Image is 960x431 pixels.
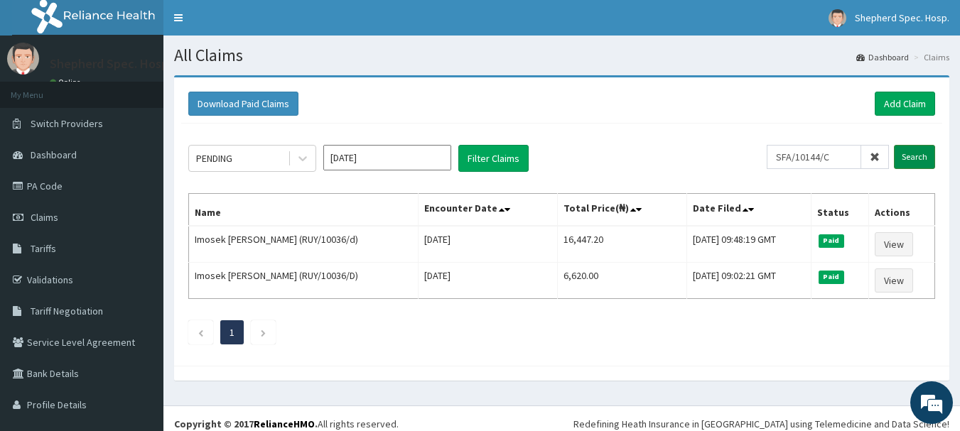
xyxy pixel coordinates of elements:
[254,418,315,430] a: RelianceHMO
[31,242,56,255] span: Tariffs
[31,117,103,130] span: Switch Providers
[819,271,844,283] span: Paid
[189,226,419,263] td: Imosek [PERSON_NAME] (RUY/10036/d)
[323,145,451,170] input: Select Month and Year
[686,263,811,299] td: [DATE] 09:02:21 GMT
[875,268,913,293] a: View
[31,211,58,224] span: Claims
[189,263,419,299] td: Imosek [PERSON_NAME] (RUY/10036/D)
[230,326,234,339] a: Page 1 is your current page
[7,43,39,75] img: User Image
[829,9,846,27] img: User Image
[196,151,232,165] div: PENDING
[855,11,949,24] span: Shepherd Spec. Hosp.
[869,194,935,227] th: Actions
[875,92,935,116] a: Add Claim
[260,326,266,339] a: Next page
[558,226,687,263] td: 16,447.20
[558,263,687,299] td: 6,620.00
[573,417,949,431] div: Redefining Heath Insurance in [GEOGRAPHIC_DATA] using Telemedicine and Data Science!
[856,51,909,63] a: Dashboard
[875,232,913,256] a: View
[686,194,811,227] th: Date Filed
[418,226,557,263] td: [DATE]
[910,51,949,63] li: Claims
[31,305,103,317] span: Tariff Negotiation
[174,46,949,65] h1: All Claims
[819,234,844,247] span: Paid
[188,92,298,116] button: Download Paid Claims
[198,326,204,339] a: Previous page
[233,7,267,41] div: Minimize live chat window
[418,263,557,299] td: [DATE]
[686,226,811,263] td: [DATE] 09:48:19 GMT
[26,71,58,107] img: d_794563401_company_1708531726252_794563401
[558,194,687,227] th: Total Price(₦)
[82,126,196,270] span: We're online!
[174,418,318,430] strong: Copyright © 2017 .
[418,194,557,227] th: Encounter Date
[74,80,239,98] div: Chat with us now
[50,58,171,70] p: Shepherd Spec. Hosp.
[458,145,529,172] button: Filter Claims
[811,194,869,227] th: Status
[31,148,77,161] span: Dashboard
[894,145,935,169] input: Search
[7,283,271,333] textarea: Type your message and hit 'Enter'
[50,77,84,87] a: Online
[189,194,419,227] th: Name
[767,145,861,169] input: Search by HMO ID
